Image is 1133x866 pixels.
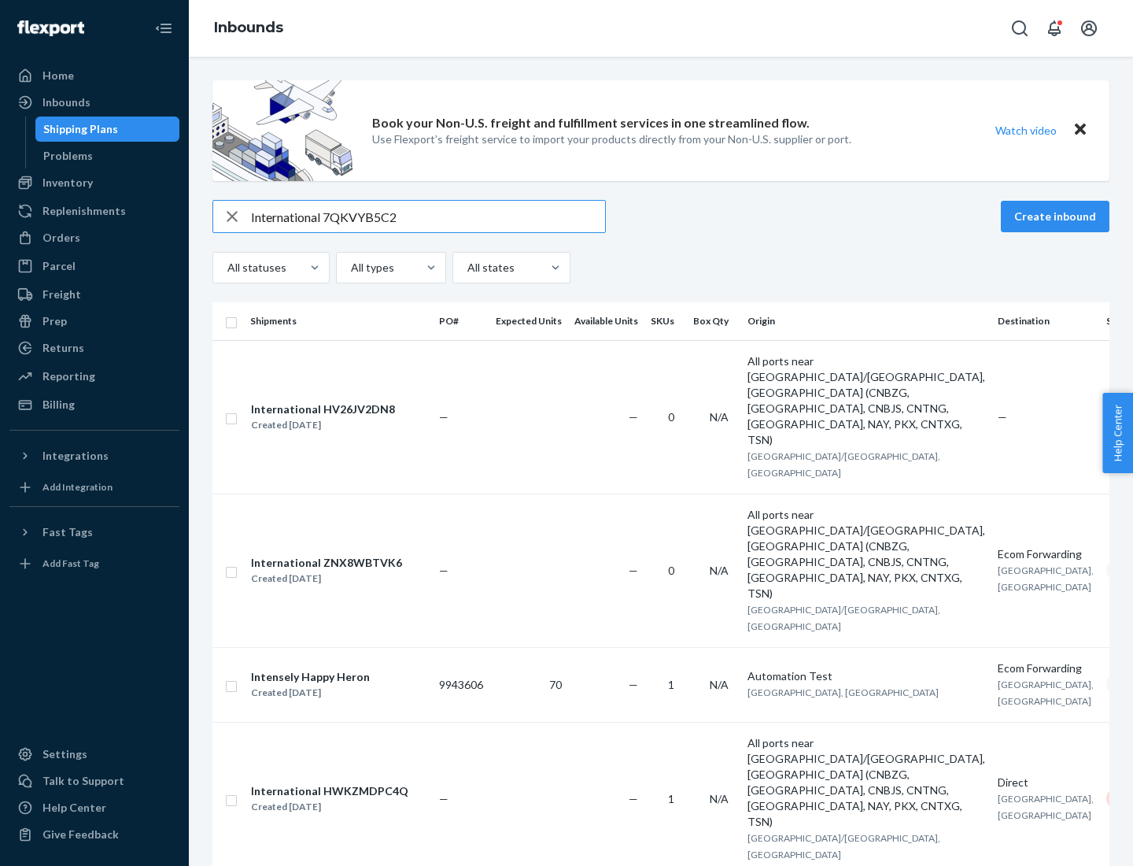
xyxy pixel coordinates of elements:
[42,175,93,191] div: Inventory
[9,198,179,224] a: Replenishments
[42,397,75,413] div: Billing
[9,392,179,417] a: Billing
[1102,393,1133,473] button: Help Center
[42,313,67,329] div: Prep
[9,475,179,500] a: Add Integration
[747,450,940,479] span: [GEOGRAPHIC_DATA]/[GEOGRAPHIC_DATA], [GEOGRAPHIC_DATA]
[747,668,985,684] div: Automation Test
[668,410,674,424] span: 0
[35,143,180,168] a: Problems
[668,678,674,691] span: 1
[42,800,106,816] div: Help Center
[668,564,674,577] span: 0
[998,546,1094,562] div: Ecom Forwarding
[710,410,729,424] span: N/A
[9,520,179,545] button: Fast Tags
[439,792,448,805] span: —
[747,507,985,601] div: All ports near [GEOGRAPHIC_DATA]/[GEOGRAPHIC_DATA], [GEOGRAPHIC_DATA] (CNBZG, [GEOGRAPHIC_DATA], ...
[9,63,179,88] a: Home
[439,564,448,577] span: —
[1004,13,1035,44] button: Open Search Box
[349,260,351,276] input: All types
[251,201,605,232] input: Search inbounds by name, destination, msku...
[17,20,84,36] img: Flexport logo
[372,131,851,147] p: Use Flexport’s freight service to import your products directly from your Non-U.S. supplier or port.
[710,792,729,805] span: N/A
[998,679,1094,707] span: [GEOGRAPHIC_DATA], [GEOGRAPHIC_DATA]
[251,685,370,701] div: Created [DATE]
[991,302,1100,340] th: Destination
[9,254,179,279] a: Parcel
[43,121,118,137] div: Shipping Plans
[35,117,180,142] a: Shipping Plans
[372,114,810,132] p: Book your Non-U.S. freight and fulfillment services in one streamlined flow.
[42,258,76,274] div: Parcel
[998,410,1007,424] span: —
[42,524,93,540] div: Fast Tags
[251,417,395,433] div: Created [DATE]
[433,647,489,722] td: 9943606
[42,340,84,356] div: Returns
[42,368,95,384] div: Reporting
[9,795,179,820] a: Help Center
[747,604,940,632] span: [GEOGRAPHIC_DATA]/[GEOGRAPHIC_DATA], [GEOGRAPHIC_DATA]
[214,19,283,36] a: Inbounds
[226,260,227,276] input: All statuses
[998,775,1094,790] div: Direct
[9,364,179,389] a: Reporting
[9,443,179,468] button: Integrations
[9,768,179,794] a: Talk to Support
[1070,119,1091,142] button: Close
[9,90,179,115] a: Inbounds
[710,678,729,691] span: N/A
[998,564,1094,593] span: [GEOGRAPHIC_DATA], [GEOGRAPHIC_DATA]
[42,230,80,246] div: Orders
[42,68,74,83] div: Home
[9,551,179,576] a: Add Fast Tag
[9,282,179,307] a: Freight
[568,302,644,340] th: Available Units
[42,773,124,789] div: Talk to Support
[251,783,408,799] div: International HWKZMDPC4Q
[747,832,940,860] span: [GEOGRAPHIC_DATA]/[GEOGRAPHIC_DATA], [GEOGRAPHIC_DATA]
[1073,13,1105,44] button: Open account menu
[998,793,1094,821] span: [GEOGRAPHIC_DATA], [GEOGRAPHIC_DATA]
[687,302,741,340] th: Box Qty
[747,687,939,698] span: [GEOGRAPHIC_DATA], [GEOGRAPHIC_DATA]
[244,302,433,340] th: Shipments
[43,148,93,164] div: Problems
[1039,13,1070,44] button: Open notifications
[629,678,638,691] span: —
[9,309,179,334] a: Prep
[489,302,568,340] th: Expected Units
[439,410,448,424] span: —
[9,225,179,250] a: Orders
[148,13,179,44] button: Close Navigation
[985,119,1067,142] button: Watch video
[433,302,489,340] th: PO#
[644,302,687,340] th: SKUs
[42,203,126,219] div: Replenishments
[42,480,113,494] div: Add Integration
[201,6,296,51] ol: breadcrumbs
[9,822,179,847] button: Give Feedback
[998,661,1094,676] div: Ecom Forwarding
[251,402,395,417] div: International HV26JV2DN8
[251,669,370,685] div: Intensely Happy Heron
[251,555,402,571] div: International ZNX8WBTVK6
[42,287,81,302] div: Freight
[549,678,562,691] span: 70
[42,746,87,762] div: Settings
[42,448,109,464] div: Integrations
[710,564,729,577] span: N/A
[9,170,179,195] a: Inventory
[466,260,467,276] input: All states
[9,742,179,767] a: Settings
[251,799,408,815] div: Created [DATE]
[629,410,638,424] span: —
[741,302,991,340] th: Origin
[629,792,638,805] span: —
[42,827,119,842] div: Give Feedback
[42,557,99,570] div: Add Fast Tag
